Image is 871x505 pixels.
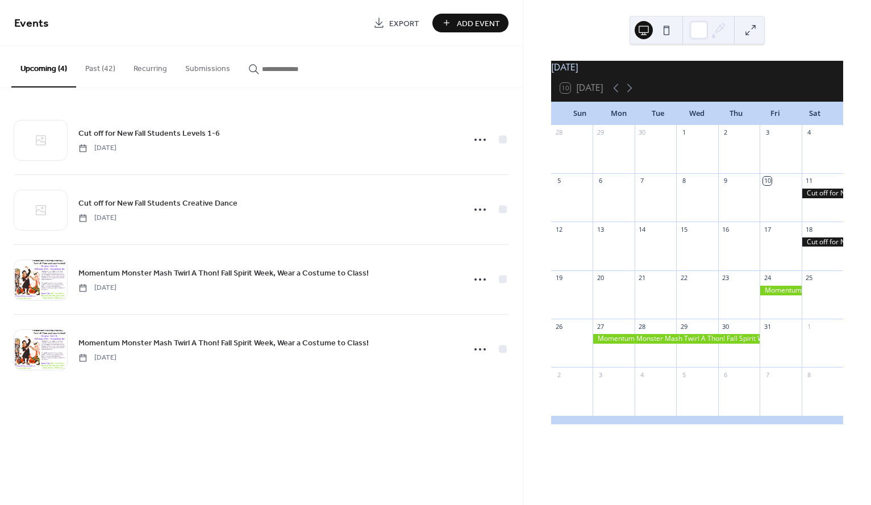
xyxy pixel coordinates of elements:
[802,189,843,198] div: Cut off for New Fall Students Levels 1-6
[722,370,730,379] div: 6
[555,322,563,331] div: 26
[639,102,678,125] div: Tue
[596,128,605,137] div: 29
[805,370,814,379] div: 8
[805,128,814,137] div: 4
[593,334,760,344] div: Momentum Monster Mash Twirl A Thon! Fall Spirit Week, Wear a Costume to Class!
[763,128,772,137] div: 3
[124,46,176,86] button: Recurring
[722,128,730,137] div: 2
[432,14,509,32] button: Add Event
[763,370,772,379] div: 7
[78,266,369,279] a: Momentum Monster Mash Twirl A Thon! Fall Spirit Week, Wear a Costume to Class!
[78,337,369,349] span: Momentum Monster Mash Twirl A Thon! Fall Spirit Week, Wear a Costume to Class!
[596,177,605,185] div: 6
[365,14,428,32] a: Export
[596,322,605,331] div: 27
[680,274,688,282] div: 22
[638,128,647,137] div: 30
[805,177,814,185] div: 11
[722,322,730,331] div: 30
[763,177,772,185] div: 10
[805,322,814,331] div: 1
[599,102,639,125] div: Mon
[596,274,605,282] div: 20
[555,370,563,379] div: 2
[756,102,795,125] div: Fri
[78,353,116,363] span: [DATE]
[805,274,814,282] div: 25
[78,197,237,210] a: Cut off for New Fall Students Creative Dance
[78,283,116,293] span: [DATE]
[555,225,563,233] div: 12
[677,102,716,125] div: Wed
[78,198,237,210] span: Cut off for New Fall Students Creative Dance
[722,274,730,282] div: 23
[14,12,49,35] span: Events
[78,127,220,140] a: Cut off for New Fall Students Levels 1-6
[78,128,220,140] span: Cut off for New Fall Students Levels 1-6
[457,18,500,30] span: Add Event
[680,322,688,331] div: 29
[795,102,834,125] div: Sat
[638,322,647,331] div: 28
[551,61,843,74] div: [DATE]
[555,177,563,185] div: 5
[680,177,688,185] div: 8
[555,128,563,137] div: 28
[722,177,730,185] div: 9
[596,225,605,233] div: 13
[11,46,76,87] button: Upcoming (4)
[680,370,688,379] div: 5
[680,225,688,233] div: 15
[802,237,843,247] div: Cut off for New Fall Students Creative Dance
[760,286,801,295] div: Momentum Monster Mash Twirl A Thon! Fall Spirit Week, Wear a Costume to Class!
[78,336,369,349] a: Momentum Monster Mash Twirl A Thon! Fall Spirit Week, Wear a Costume to Class!
[78,143,116,153] span: [DATE]
[638,370,647,379] div: 4
[805,225,814,233] div: 18
[596,370,605,379] div: 3
[78,268,369,279] span: Momentum Monster Mash Twirl A Thon! Fall Spirit Week, Wear a Costume to Class!
[716,102,756,125] div: Thu
[560,102,599,125] div: Sun
[638,225,647,233] div: 14
[638,274,647,282] div: 21
[555,274,563,282] div: 19
[176,46,239,86] button: Submissions
[680,128,688,137] div: 1
[722,225,730,233] div: 16
[389,18,419,30] span: Export
[76,46,124,86] button: Past (42)
[763,322,772,331] div: 31
[78,213,116,223] span: [DATE]
[638,177,647,185] div: 7
[763,225,772,233] div: 17
[763,274,772,282] div: 24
